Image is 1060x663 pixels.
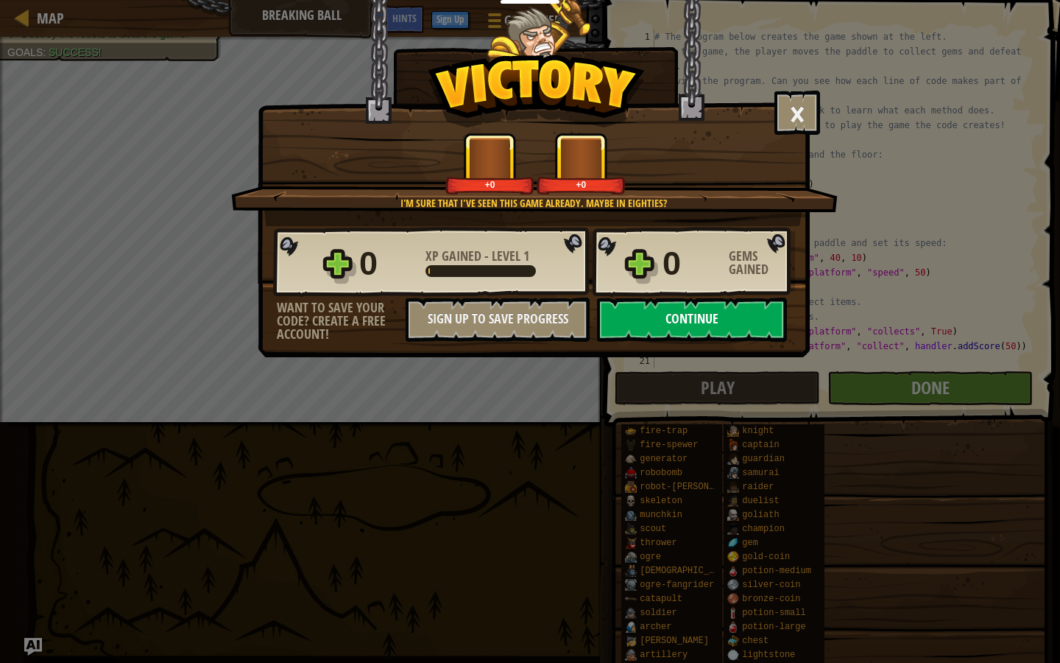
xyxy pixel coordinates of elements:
div: Gems Gained [729,250,795,276]
span: Level [489,247,523,265]
div: I'm sure that I've seen this game already. Maybe in eighties? [301,196,766,211]
img: Victory [428,55,645,128]
div: 0 [359,240,417,287]
span: XP Gained [425,247,484,265]
button: Continue [597,298,787,342]
div: 0 [662,240,720,287]
div: +0 [448,179,531,190]
div: - [425,250,529,263]
span: 1 [523,247,529,265]
div: +0 [540,179,623,190]
button: × [774,91,820,135]
button: Sign Up to Save Progress [406,298,590,342]
div: Want to save your code? Create a free account! [277,301,406,341]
